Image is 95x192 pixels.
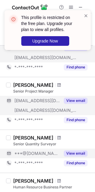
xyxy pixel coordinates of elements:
div: [PERSON_NAME] [13,178,53,184]
span: Upgrade Now [32,39,58,43]
span: [EMAIL_ADDRESS][DOMAIN_NAME] [14,108,77,113]
button: Reveal Button [64,98,88,104]
header: This profile is restricted on the free plan. Upgrade your plan to view all profiles. [21,14,76,33]
button: Reveal Button [64,117,88,123]
span: [EMAIL_ADDRESS][DOMAIN_NAME] [14,98,60,103]
div: Senior Project Manager [13,89,91,94]
div: [PERSON_NAME] [13,135,53,141]
img: ContactOut v5.3.10 [12,4,48,11]
div: Senior Quantity Surveyor [13,141,91,147]
img: error [9,14,18,24]
button: Reveal Button [64,150,88,156]
div: Human Resource Business Partner [13,184,91,190]
button: Reveal Button [64,64,88,70]
span: ***@[DOMAIN_NAME] [14,151,60,156]
div: [PERSON_NAME] [13,82,53,88]
button: Upgrade Now [21,36,69,46]
button: Reveal Button [64,160,88,166]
